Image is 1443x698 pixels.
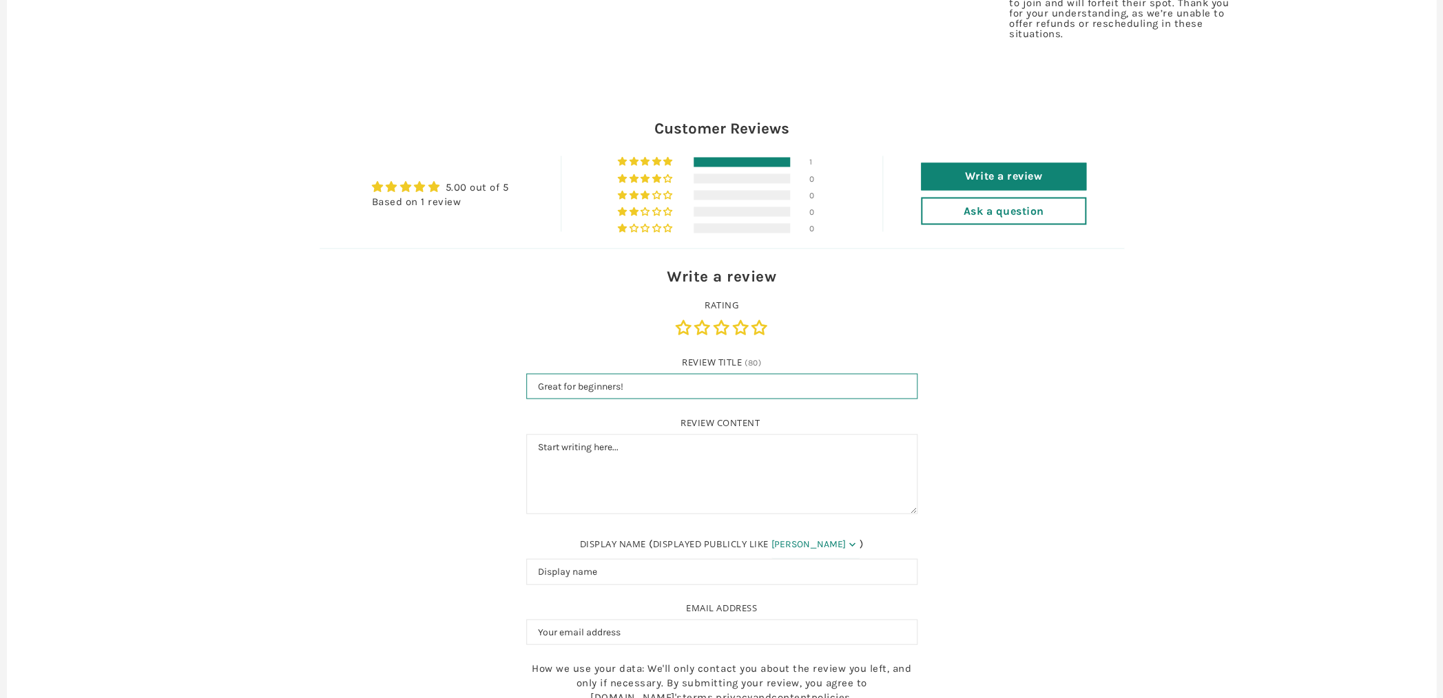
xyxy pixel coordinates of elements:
h2: Customer Reviews [320,118,1124,140]
a: 1 star [676,319,695,334]
label: Display name [580,537,646,549]
label: Review content [681,416,760,428]
div: 1 [809,157,826,167]
select: Name format [771,530,860,558]
input: Email address [526,619,917,645]
a: 4 stars [732,319,751,334]
label: displayed publicly like [653,537,769,549]
a: 5 stars [751,319,768,334]
a: Ask a question [921,197,1086,224]
input: Review Title [526,373,917,399]
label: Email address [526,601,917,613]
label: Rating [526,298,917,310]
div: 100% (1) reviews with 5 star rating [618,157,675,167]
input: Display name [526,558,917,584]
span: ( ) [649,537,863,549]
textarea: Review content [526,434,917,514]
div: Rating [526,298,917,338]
div: Write a review [526,265,917,287]
div: Based on 1 review [371,194,508,209]
a: 2 stars [694,319,714,334]
div: Average rating is 5.00 stars [371,178,508,194]
span: (80) [745,357,761,367]
label: Review Title [682,355,742,368]
a: 5.00 out of 5 [445,180,508,193]
a: 3 stars [714,319,733,334]
a: Write a review [921,162,1086,190]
